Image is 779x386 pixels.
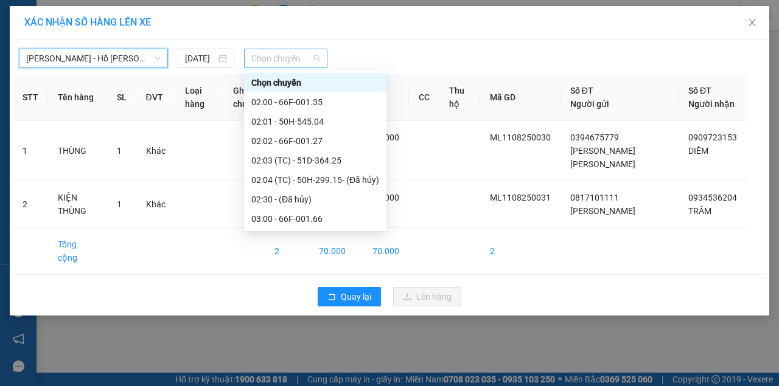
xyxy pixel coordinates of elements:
[24,16,151,28] span: XÁC NHẬN SỐ HÀNG LÊN XE
[251,154,379,167] div: 02:03 (TC) - 51D-364.25
[688,146,708,156] span: DIỄM
[688,133,737,142] span: 0909723153
[570,99,609,109] span: Người gửi
[490,193,551,202] span: ML1108250031
[251,49,320,67] span: Chọn chuyến
[48,121,107,181] td: THÙNG
[13,181,48,228] td: 2
[244,73,386,92] div: Chọn chuyến
[26,49,161,67] span: Cao Lãnh - Hồ Chí Minh
[480,74,561,121] th: Mã GD
[136,74,175,121] th: ĐVT
[13,74,48,121] th: STT
[409,74,439,121] th: CC
[223,74,265,121] th: Ghi chú
[363,228,409,275] td: 70.000
[318,287,381,306] button: rollbackQuay lại
[439,74,480,121] th: Thu hộ
[13,121,48,181] td: 1
[251,95,379,109] div: 02:00 - 66F-001.35
[136,121,175,181] td: Khác
[251,76,379,89] div: Chọn chuyến
[265,228,310,275] td: 2
[309,228,363,275] td: 70.000
[688,86,711,95] span: Số ĐT
[48,181,107,228] td: KIỆN THÙNG
[48,74,107,121] th: Tên hàng
[341,290,371,303] span: Quay lại
[251,134,379,148] div: 02:02 - 66F-001.27
[490,133,551,142] span: ML1108250030
[251,212,379,226] div: 03:00 - 66F-001.66
[251,173,379,187] div: 02:04 (TC) - 50H-299.15 - (Đã hủy)
[136,181,175,228] td: Khác
[688,193,737,202] span: 0934536204
[688,99,735,109] span: Người nhận
[185,52,216,65] input: 11/08/2025
[570,193,619,202] span: 0817101111
[175,74,224,121] th: Loại hàng
[117,199,122,209] span: 1
[251,193,379,206] div: 02:30 - (Đã hủy)
[48,228,107,275] td: Tổng cộng
[251,115,379,128] div: 02:01 - 50H-545.04
[107,74,136,121] th: SL
[735,6,769,40] button: Close
[480,228,561,275] td: 2
[570,133,619,142] span: 0394675779
[117,146,122,156] span: 1
[688,206,711,216] span: TRÂM
[570,146,635,169] span: [PERSON_NAME] [PERSON_NAME]
[327,292,336,302] span: rollback
[570,206,635,216] span: [PERSON_NAME]
[570,86,593,95] span: Số ĐT
[747,18,757,27] span: close
[393,287,461,306] button: uploadLên hàng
